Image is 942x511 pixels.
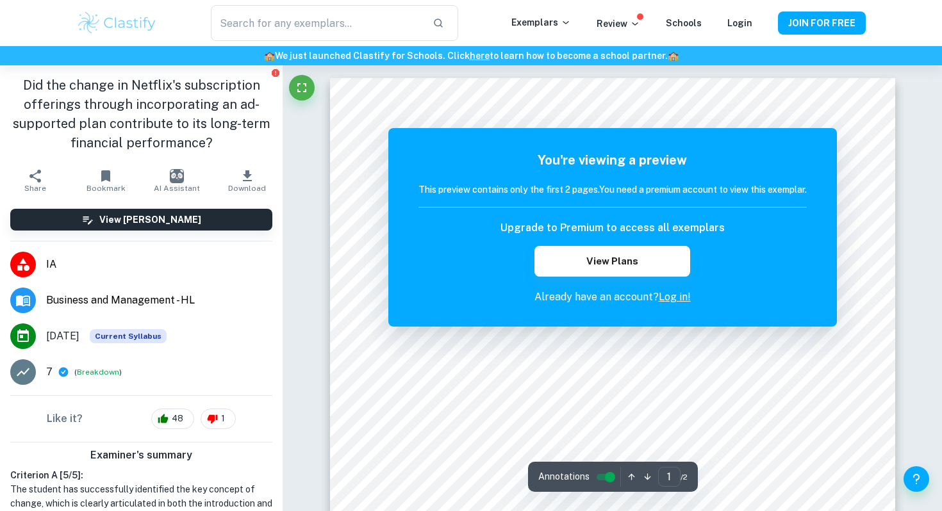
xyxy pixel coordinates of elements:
span: 🏫 [264,51,275,61]
button: Bookmark [70,163,141,199]
a: Log in! [659,291,691,303]
h6: View [PERSON_NAME] [99,213,201,227]
div: 48 [151,409,194,429]
span: ( ) [74,366,122,378]
div: 1 [201,409,236,429]
h5: You're viewing a preview [418,150,807,170]
img: Clastify logo [76,10,158,36]
button: JOIN FOR FREE [778,12,866,35]
div: This exemplar is based on the current syllabus. Feel free to refer to it for inspiration/ideas wh... [90,329,167,343]
a: Schools [666,18,702,28]
input: Search for any exemplars... [211,5,422,41]
a: Login [727,18,752,28]
span: Annotations [538,470,590,483]
span: Share [24,184,46,193]
button: View Plans [534,246,690,277]
h6: Criterion A [ 5 / 5 ]: [10,468,272,482]
span: [DATE] [46,328,79,344]
p: Exemplars [511,15,571,29]
button: Help and Feedback [904,466,929,492]
span: Current Syllabus [90,329,167,343]
p: 7 [46,364,53,380]
h6: Upgrade to Premium to access all exemplars [500,220,725,236]
button: Download [212,163,283,199]
span: AI Assistant [154,184,200,193]
p: Already have an account? [418,289,807,305]
h6: We just launched Clastify for Schools. Click to learn how to become a school partner. [3,49,939,63]
span: 1 [214,412,232,425]
span: Bookmark [87,184,126,193]
span: / 2 [681,471,688,483]
button: Report issue [270,68,280,77]
span: 🏫 [668,51,679,61]
h6: Examiner's summary [5,448,277,463]
h6: This preview contains only the first 2 pages. You need a premium account to view this exemplar. [418,182,807,197]
h1: Did the change in Netflix's subscription offerings through incorporating an ad-supported plan con... [10,76,272,152]
p: Review [597,17,640,31]
button: View [PERSON_NAME] [10,209,272,231]
button: Breakdown [77,366,119,378]
h6: Like it? [47,411,83,426]
span: Download [228,184,266,193]
button: AI Assistant [142,163,212,199]
button: Fullscreen [289,75,315,101]
a: here [470,51,490,61]
span: Business and Management - HL [46,293,272,308]
span: 48 [165,412,190,425]
img: AI Assistant [170,169,184,183]
span: IA [46,257,272,272]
